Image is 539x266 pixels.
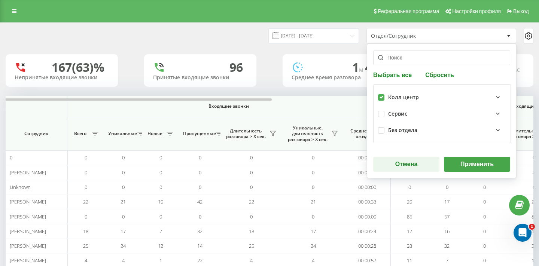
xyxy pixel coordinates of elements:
span: 17 [407,228,412,235]
span: 0 [312,169,314,176]
span: 0 [250,169,253,176]
span: 0 [159,169,162,176]
span: 0 [250,184,253,190]
span: 4 [122,257,125,264]
span: 11 [532,257,537,264]
span: Реферальная программа [378,8,439,14]
span: 0 [483,198,486,205]
span: 32 [197,228,202,235]
span: 17 [311,228,316,235]
span: 22 [197,257,202,264]
span: Пропущенные [183,131,213,137]
span: 0 [85,213,87,220]
span: 22 [83,198,88,205]
span: 0 [85,184,87,190]
td: 00:00:00 [344,150,391,165]
span: 10 [158,198,163,205]
div: Отдел/Сотрудник [371,33,460,39]
span: 21 [311,198,316,205]
span: 32 [444,242,450,249]
span: Входящие звонки [86,103,371,109]
span: 1 [159,257,162,264]
span: 33 [407,242,412,249]
span: 0 [10,154,12,161]
span: 42 [197,198,202,205]
div: Принятые входящие звонки [153,74,247,81]
div: Среднее время разговора [292,74,386,81]
span: 22 [249,198,254,205]
span: 0 [199,213,201,220]
span: 0 [122,169,125,176]
span: 33 [532,242,537,249]
span: [PERSON_NAME] [10,257,46,264]
span: 0 [122,213,125,220]
button: Выбрать все [373,71,414,78]
span: 0 [250,213,253,220]
span: 0 [483,213,486,220]
iframe: Intercom live chat [514,224,532,242]
span: 0 [159,213,162,220]
span: 0 [159,154,162,161]
span: 25 [83,242,88,249]
span: 24 [311,242,316,249]
span: Unknown [10,184,31,190]
span: 0 [312,184,314,190]
span: 0 [312,213,314,220]
span: 18 [83,228,88,235]
span: 0 [199,169,201,176]
span: 17 [121,228,126,235]
span: 57 [444,213,450,220]
span: 0 [159,184,162,190]
span: 1 [352,59,365,75]
span: 4 [250,257,253,264]
span: 0 [408,184,411,190]
span: [PERSON_NAME] [10,228,46,235]
span: 14 [197,242,202,249]
span: 0 [85,154,87,161]
td: 00:00:24 [344,224,391,239]
td: 00:00:33 [344,195,391,209]
span: Сотрудник [12,131,61,137]
span: 11 [407,257,412,264]
span: 0 [122,184,125,190]
span: 12 [158,242,163,249]
div: Колл центр [388,94,419,101]
span: 0 [533,184,535,190]
span: 4 [312,257,314,264]
span: 7 [159,228,162,235]
span: Длительность разговора > Х сек. [224,128,267,140]
span: [PERSON_NAME] [10,213,46,220]
td: 00:00:00 [344,209,391,224]
span: Всего [71,131,89,137]
div: Сервис [388,111,407,117]
td: 00:00:28 [344,239,391,253]
span: 24 [121,242,126,249]
span: 16 [444,228,450,235]
span: c [517,65,520,74]
div: 167 (63)% [52,60,104,74]
span: Среднее время ожидания [350,128,385,140]
span: Настройки профиля [452,8,501,14]
span: 25 [249,242,254,249]
span: [PERSON_NAME] [10,198,46,205]
span: 0 [483,257,486,264]
span: 4 [533,169,535,176]
span: [PERSON_NAME] [10,169,46,176]
button: Отмена [373,157,439,172]
span: 85 [532,213,537,220]
button: Сбросить [423,71,456,78]
span: 1 [529,224,535,230]
button: Применить [444,157,510,172]
div: Без отдела [388,127,417,134]
span: 21 [121,198,126,205]
span: Новые [146,131,164,137]
span: [PERSON_NAME] [10,242,46,249]
span: 20 [407,198,412,205]
span: 0 [199,184,201,190]
span: 0 [312,154,314,161]
span: 85 [407,213,412,220]
span: 0 [199,154,201,161]
span: 0 [85,169,87,176]
span: 18 [249,228,254,235]
span: 20 [532,198,537,205]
